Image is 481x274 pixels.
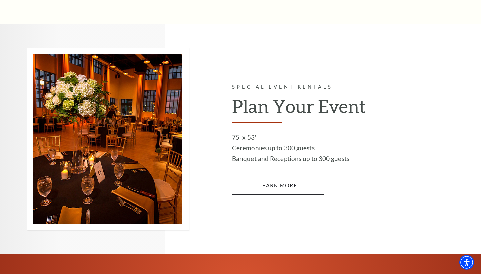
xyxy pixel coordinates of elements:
h2: Plan Your Event [232,95,366,123]
a: LEARN MORE Plan Your Event [232,176,324,195]
img: Special Event Rentals [27,48,189,230]
p: 75' x 53' Ceremonies up to 300 guests Banquet and Receptions up to 300 guests [232,132,366,164]
div: Accessibility Menu [459,255,474,270]
p: Special Event Rentals [232,83,366,91]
